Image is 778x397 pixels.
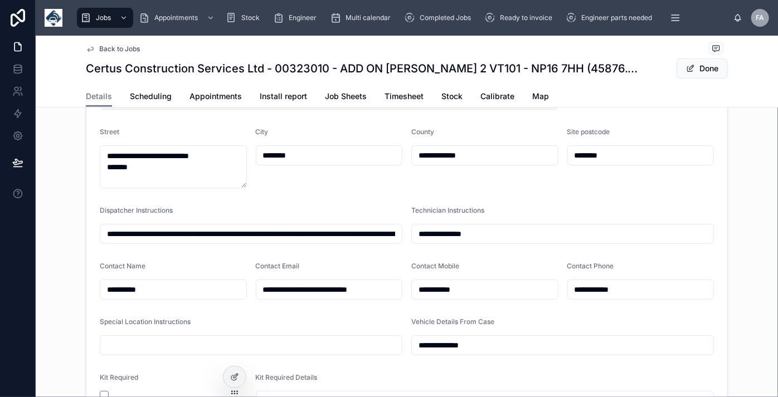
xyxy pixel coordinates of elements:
button: Done [677,58,728,79]
a: Stock [441,86,463,109]
a: Timesheet [385,86,424,109]
span: Back to Jobs [99,45,140,53]
span: Appointments [154,13,198,22]
span: Contact Phone [567,262,614,270]
a: Details [86,86,112,107]
a: Calibrate [480,86,514,109]
a: Back to Jobs [86,45,140,53]
span: Technician Instructions [411,206,484,214]
span: Appointments [189,91,242,102]
span: Kit Required Details [256,373,318,381]
a: Job Sheets [325,86,367,109]
a: Completed Jobs [401,8,479,28]
a: Scheduling [130,86,172,109]
span: Kit Required [100,373,138,381]
span: Stock [241,13,260,22]
span: Details [86,91,112,102]
span: Dispatcher Instructions [100,206,173,214]
span: City [256,128,269,136]
span: Scheduling [130,91,172,102]
img: App logo [45,9,62,27]
span: Contact Mobile [411,262,459,270]
a: Map [532,86,549,109]
span: Stock [441,91,463,102]
span: Vehicle Details From Case [411,317,494,326]
span: FA [756,13,765,22]
span: Special Location Instructions [100,317,191,326]
span: County [411,128,434,136]
span: Calibrate [480,91,514,102]
h1: Certus Construction Services Ltd - 00323010 - ADD ON [PERSON_NAME] 2 VT101 - NP16 7HH (45876.3473... [86,61,644,76]
a: Multi calendar [327,8,398,28]
span: Install report [260,91,307,102]
span: Ready to invoice [500,13,552,22]
a: Appointments [189,86,242,109]
span: Job Sheets [325,91,367,102]
span: Jobs [96,13,111,22]
span: Engineer parts needed [581,13,652,22]
span: Map [532,91,549,102]
a: Jobs [77,8,133,28]
span: Multi calendar [346,13,391,22]
span: Engineer [289,13,317,22]
span: Street [100,128,119,136]
a: Stock [222,8,268,28]
span: Timesheet [385,91,424,102]
a: Ready to invoice [481,8,560,28]
span: Contact Name [100,262,145,270]
a: Engineer parts needed [562,8,660,28]
a: Install report [260,86,307,109]
span: Site postcode [567,128,610,136]
a: Appointments [135,8,220,28]
span: Contact Email [256,262,300,270]
span: Completed Jobs [420,13,471,22]
div: scrollable content [71,6,733,30]
a: Engineer [270,8,324,28]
